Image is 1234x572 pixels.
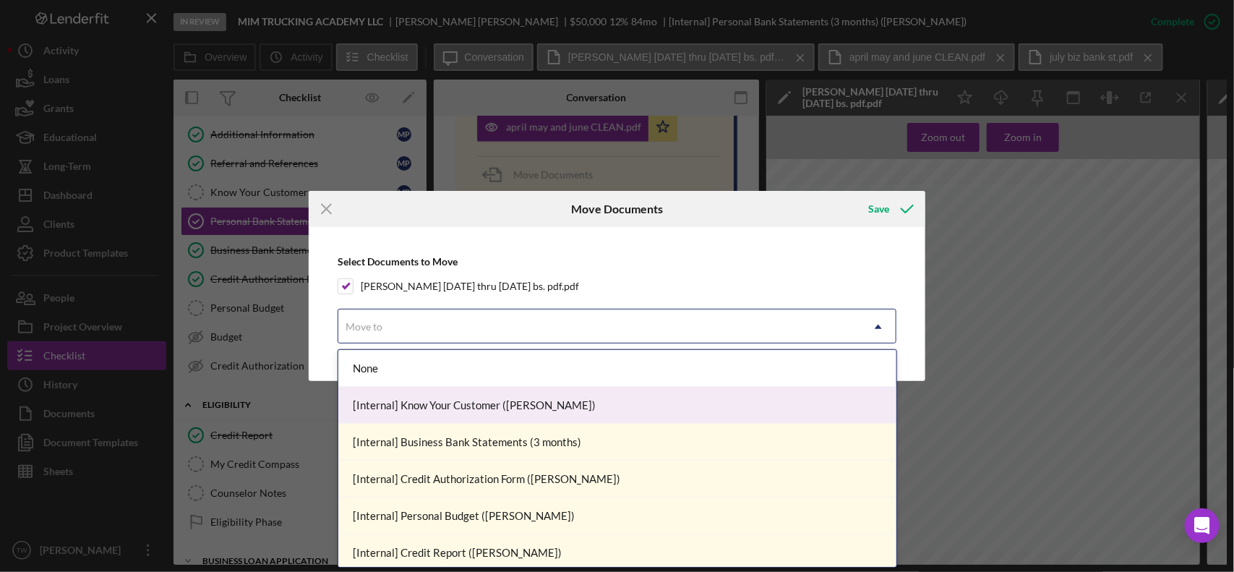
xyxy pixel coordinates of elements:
[854,195,925,223] button: Save
[346,321,382,333] div: Move to
[338,498,896,534] div: [Internal] Personal Budget ([PERSON_NAME])
[868,195,889,223] div: Save
[338,255,458,268] b: Select Documents to Move
[1185,508,1220,543] div: Open Intercom Messenger
[338,350,896,387] div: None
[338,387,896,424] div: [Internal] Know Your Customer ([PERSON_NAME])
[338,534,896,571] div: [Internal] Credit Report ([PERSON_NAME])
[571,202,663,215] h6: Move Documents
[338,424,896,461] div: [Internal] Business Bank Statements (3 months)
[338,461,896,498] div: [Internal] Credit Authorization Form ([PERSON_NAME])
[361,279,579,294] label: [PERSON_NAME] [DATE] thru [DATE] bs. pdf.pdf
